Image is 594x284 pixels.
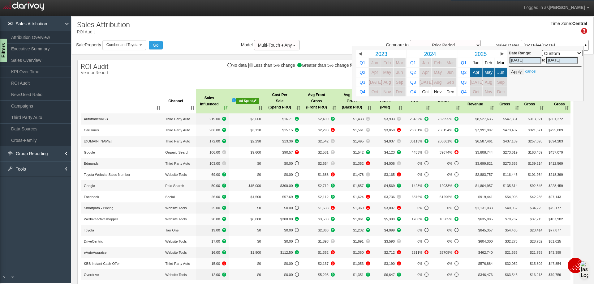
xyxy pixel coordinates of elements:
span: +923% [407,216,428,222]
span: -396 [305,127,335,133]
span: $2,298 [251,139,261,143]
a: Feb [381,58,393,67]
span: -36.06 [267,194,299,200]
span: Sep [497,80,505,84]
span: $0 [257,173,261,176]
span: No Data to compare% [435,205,458,211]
a: Oct [420,87,432,96]
span: Q2 [461,70,467,75]
span: $54,908 [505,195,517,199]
a: Q2 [356,68,368,77]
a: ▶ [498,50,506,58]
span: Wedriveactiveshopper [84,217,118,221]
a: [DATE] [369,78,381,87]
span: No Data to compare% [435,238,458,244]
span: $473,437 [503,128,518,132]
span: Jan [422,61,429,65]
span: ROI Audit [81,63,109,70]
span: +65 [376,238,401,244]
span: Oct [372,89,378,94]
span: $3,660 [251,117,261,121]
span: -75 [305,138,335,144]
span: $15,000 [248,184,261,188]
a: Nov [483,87,495,96]
b: Date Range: [509,51,532,55]
span: Q2 [359,70,365,75]
span: +2153 [376,227,401,233]
span: $845,357 [478,228,493,232]
span: +10.00 [199,194,226,200]
span: No Data to compare [267,227,299,233]
span: Sep [446,80,454,84]
span: $273,619 [503,150,518,154]
span: No Data to compare% [407,227,428,233]
a: Feb [432,58,444,67]
span: $919,441 [478,195,493,199]
span: +9 [341,138,370,144]
a: Aug [483,78,495,87]
a: Jun [444,68,456,77]
span: $273,355 [503,162,518,165]
span: Sale [76,42,85,47]
span: $437,189 [503,139,518,143]
a: 2025 [463,50,498,58]
span: -3 [341,172,370,178]
span: +2448% [407,194,428,200]
span: Third Party Auto [165,117,190,121]
span: $23,414 [530,228,542,232]
span: -521 [376,172,401,178]
span: No Data to compare% [407,160,428,167]
span: +74% [407,149,428,155]
a: Jun [394,68,406,77]
span: +122 [305,149,335,155]
span: +257 [305,183,335,189]
span: +469% [407,127,428,133]
span: Website Tools [165,206,187,210]
span: Jan [371,61,378,65]
a: Oct [470,87,482,96]
span: $139,214 [528,162,542,165]
a: Feb [483,58,495,67]
span: -151.20 [267,183,299,189]
span: Sales [496,43,507,48]
span: Social [165,195,174,199]
span: Smartpath - Pricing [84,206,114,210]
span: No Data to compare% [407,172,428,178]
a: Dec [444,87,456,96]
a: Q3 [458,78,470,87]
span: -1.76 [267,138,299,144]
button: Multi-Touch ♦ Any [254,40,300,50]
span: -156 [341,205,370,211]
span: Oct [422,89,428,94]
span: $7,991,997 [475,128,493,132]
span: +29711% [435,116,458,122]
span: $75,177 [549,206,561,210]
span: Aug [434,80,441,84]
span: +21.00 [199,127,226,133]
a: Apr [470,68,482,77]
span: -1.72 [267,127,299,133]
span: $37,215 [530,217,542,221]
span: +18614% [435,127,458,133]
span: +108 [305,160,335,167]
span: +399 [305,216,335,222]
a: Q4 [356,87,368,96]
p: Vendor Report [81,70,109,75]
span: Q1 [461,61,467,65]
span: $635,085 [478,217,493,221]
span: No Data to compare% [435,227,458,233]
span: Oct [473,89,479,94]
span: [PERSON_NAME] [549,5,585,10]
a: Q3 [356,78,368,87]
span: +265 [341,227,370,233]
span: No Data to compare [267,205,299,211]
span: Jun [447,70,454,75]
button: Apply [509,69,524,75]
th: Sales Influenced: activate to sort column ascending [196,89,230,113]
span: +28601% [435,138,458,144]
span: $694,283 [549,139,563,143]
a: Aug [381,78,393,87]
span: Nov [383,89,391,94]
span: May [434,70,442,75]
span: Mar [396,61,403,65]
